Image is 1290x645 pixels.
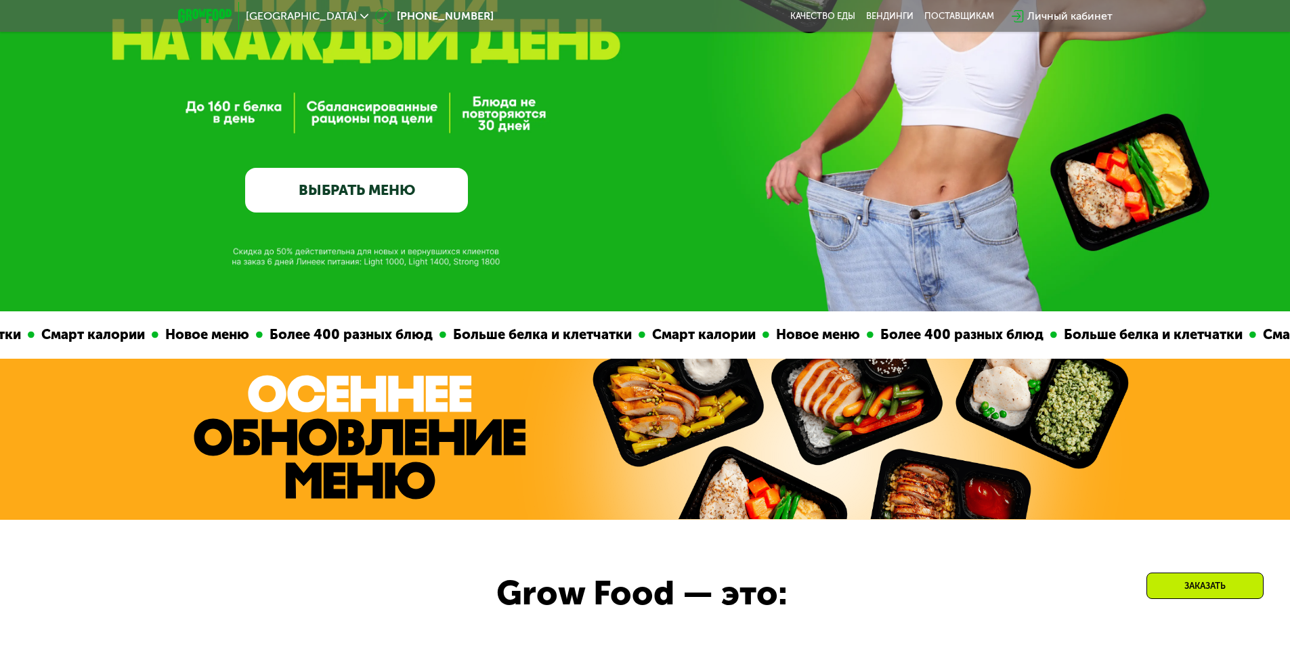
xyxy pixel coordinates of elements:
[375,8,494,24] a: [PHONE_NUMBER]
[446,324,638,345] div: Больше белка и клетчатки
[496,568,838,619] div: Grow Food — это:
[262,324,439,345] div: Более 400 разных блюд
[1056,324,1249,345] div: Больше белка и клетчатки
[769,324,866,345] div: Новое меню
[158,324,255,345] div: Новое меню
[645,324,762,345] div: Смарт калории
[873,324,1050,345] div: Более 400 разных блюд
[924,11,994,22] div: поставщикам
[246,11,357,22] span: [GEOGRAPHIC_DATA]
[34,324,151,345] div: Смарт калории
[1146,573,1264,599] div: Заказать
[790,11,855,22] a: Качество еды
[245,168,468,213] a: ВЫБРАТЬ МЕНЮ
[866,11,913,22] a: Вендинги
[1027,8,1113,24] div: Личный кабинет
